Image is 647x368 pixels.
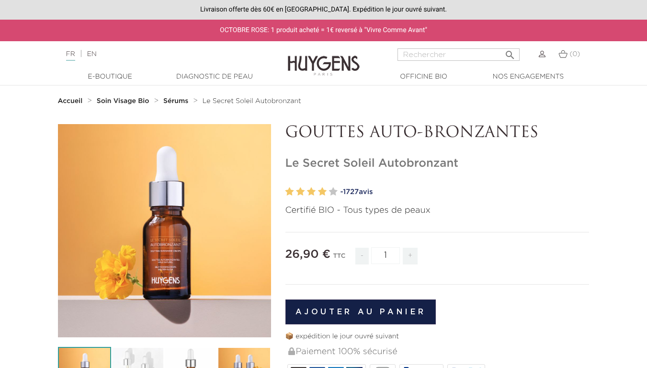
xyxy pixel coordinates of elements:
a: EN [87,51,96,57]
img: Paiement 100% sécurisé [288,347,295,355]
p: Certifié BIO - Tous types de peaux [285,204,590,217]
img: Huygens [288,40,360,77]
span: - [355,248,369,264]
a: Officine Bio [376,72,472,82]
a: Diagnostic de peau [167,72,262,82]
span: Le Secret Soleil Autobronzant [203,98,301,104]
a: E-Boutique [62,72,158,82]
label: 5 [329,185,338,199]
h1: Le Secret Soleil Autobronzant [285,157,590,171]
label: 2 [296,185,305,199]
label: 1 [285,185,294,199]
span: (0) [569,51,580,57]
span: 1727 [343,188,359,195]
strong: Sérums [163,98,188,104]
div: TTC [333,246,345,272]
a: FR [66,51,75,61]
strong: Accueil [58,98,83,104]
input: Quantité [371,247,400,264]
a: -1727avis [341,185,590,199]
input: Rechercher [397,48,520,61]
label: 4 [318,185,327,199]
a: Sérums [163,97,191,105]
div: Paiement 100% sécurisé [287,342,590,362]
i:  [504,46,516,58]
a: Soin Visage Bio [97,97,152,105]
p: 📦 expédition le jour ouvré suivant [285,332,590,342]
div: | [61,48,262,60]
button: Ajouter au panier [285,299,436,324]
span: + [403,248,418,264]
a: Accueil [58,97,85,105]
strong: Soin Visage Bio [97,98,149,104]
a: Nos engagements [480,72,576,82]
p: GOUTTES AUTO-BRONZANTES [285,124,590,142]
a: Le Secret Soleil Autobronzant [203,97,301,105]
span: 26,90 € [285,249,331,260]
button:  [501,46,519,58]
label: 3 [307,185,316,199]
